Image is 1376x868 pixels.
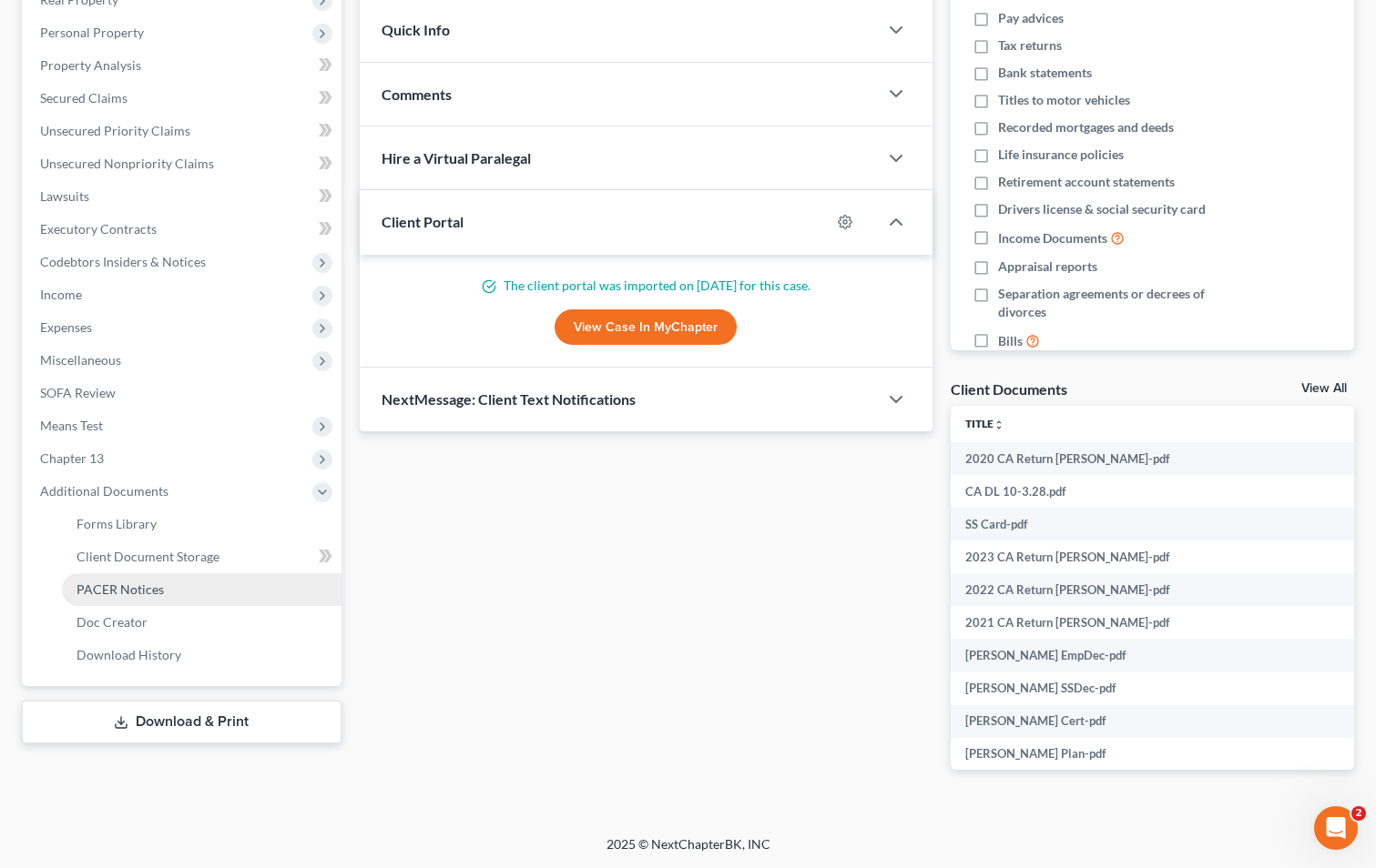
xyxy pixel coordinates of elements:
[76,549,219,564] span: Client Document Storage
[998,257,1097,276] span: Appraisal reports
[40,483,168,499] span: Additional Documents
[382,213,464,230] span: Client Portal
[40,123,190,138] span: Unsecured Priority Claims
[76,647,181,662] span: Download History
[40,319,92,335] span: Expenses
[40,450,104,466] span: Chapter 13
[382,86,452,103] span: Comments
[76,614,148,630] span: Doc Creator
[1314,806,1358,850] iframe: Intercom live chat
[998,332,1023,350] span: Bills
[1351,806,1366,821] span: 2
[994,419,1004,430] i: unfold_more
[40,385,116,400] span: SOFA Review
[62,639,341,671] a: Download History
[998,118,1174,136] span: Recorded mortgages and deeds
[382,21,450,38] span: Quick Info
[40,221,157,237] span: Executory Contracts
[40,254,206,269] span: Codebtors Insiders & Notices
[22,701,341,743] a: Download & Print
[998,91,1130,109] span: Titles to motor vehicles
[40,90,127,106] span: Secured Claims
[40,418,103,433] span: Means Test
[169,835,1208,868] div: 2025 © NextChapterBK, INC
[25,213,341,246] a: Executory Contracts
[998,9,1064,27] span: Pay advices
[62,606,341,639] a: Doc Creator
[555,309,737,346] a: View Case in MyChapter
[1301,382,1347,395] a: View All
[25,147,341,180] a: Unsecured Nonpriority Claims
[998,173,1175,191] span: Retirement account statements
[998,285,1238,321] span: Separation agreements or decrees of divorces
[76,516,157,531] span: Forms Library
[40,287,82,302] span: Income
[62,573,341,606] a: PACER Notices
[40,57,141,73] span: Property Analysis
[25,180,341,213] a: Lawsuits
[998,64,1092,82] span: Bank statements
[998,200,1206,218] span: Drivers license & social security card
[998,36,1062,55] span: Tax returns
[951,379,1067,399] div: Client Documents
[40,25,144,40] span: Personal Property
[40,188,89,204] span: Lawsuits
[998,229,1107,247] span: Income Documents
[25,377,341,409] a: SOFA Review
[382,277,911,295] p: The client portal was imported on [DATE] for this case.
[965,417,1004,430] a: Titleunfold_more
[998,146,1124,164] span: Life insurance policies
[40,156,214,171] span: Unsecured Nonpriority Claims
[25,82,341,115] a: Secured Claims
[76,581,164,597] span: PACER Notices
[25,49,341,82] a: Property Analysis
[62,508,341,540] a: Forms Library
[25,115,341,147] a: Unsecured Priority Claims
[62,540,341,573] a: Client Document Storage
[382,149,531,167] span: Hire a Virtual Paralegal
[382,390,636,408] span: NextMessage: Client Text Notifications
[40,352,121,368] span: Miscellaneous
